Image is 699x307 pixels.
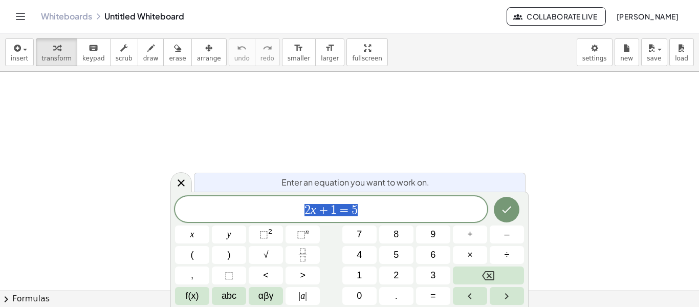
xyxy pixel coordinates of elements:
span: a [299,289,307,303]
button: draw [138,38,164,66]
button: scrub [110,38,138,66]
button: erase [163,38,191,66]
span: fullscreen [352,55,382,62]
button: 9 [416,226,450,243]
button: redoredo [255,38,280,66]
span: . [395,289,398,303]
span: arrange [197,55,221,62]
span: ⬚ [259,229,268,239]
button: 3 [416,267,450,284]
button: 6 [416,246,450,264]
span: > [300,269,305,282]
span: Collaborate Live [515,12,597,21]
button: transform [36,38,77,66]
span: 3 [430,269,435,282]
span: = [430,289,436,303]
span: keypad [82,55,105,62]
span: ) [228,248,231,262]
button: Absolute value [286,287,320,305]
span: 5 [352,204,358,216]
button: Squared [249,226,283,243]
var: x [311,203,316,216]
button: [PERSON_NAME] [608,7,687,26]
span: smaller [288,55,310,62]
span: 1 [331,204,337,216]
span: ⬚ [297,229,305,239]
button: x [175,226,209,243]
button: Square root [249,246,283,264]
span: √ [264,248,269,262]
button: 5 [379,246,413,264]
button: Greek alphabet [249,287,283,305]
span: larger [321,55,339,62]
button: format_sizelarger [315,38,344,66]
span: 5 [394,248,399,262]
button: ( [175,246,209,264]
button: 4 [342,246,377,264]
span: save [647,55,661,62]
span: + [316,204,331,216]
button: Done [494,197,519,222]
button: , [175,267,209,284]
button: 8 [379,226,413,243]
button: load [669,38,694,66]
span: ÷ [505,248,510,262]
span: scrub [116,55,133,62]
button: Left arrow [453,287,487,305]
span: 2 [394,269,399,282]
i: keyboard [89,42,98,54]
span: draw [143,55,159,62]
span: redo [260,55,274,62]
button: Fraction [286,246,320,264]
button: insert [5,38,34,66]
span: settings [582,55,607,62]
button: Greater than [286,267,320,284]
i: format_size [294,42,303,54]
span: load [675,55,688,62]
button: Collaborate Live [507,7,606,26]
button: settings [577,38,613,66]
span: 9 [430,228,435,241]
span: [PERSON_NAME] [616,12,679,21]
span: y [227,228,231,241]
span: 1 [357,269,362,282]
span: 2 [304,204,311,216]
span: ( [191,248,194,262]
span: + [467,228,473,241]
span: insert [11,55,28,62]
button: new [615,38,639,66]
span: undo [234,55,250,62]
sup: 2 [268,228,272,235]
button: 1 [342,267,377,284]
button: Alphabet [212,287,246,305]
button: arrange [191,38,227,66]
sup: n [305,228,309,235]
i: redo [263,42,272,54]
span: 8 [394,228,399,241]
span: | [305,291,307,301]
i: format_size [325,42,335,54]
span: < [263,269,269,282]
button: Plus [453,226,487,243]
span: transform [41,55,72,62]
span: new [620,55,633,62]
button: fullscreen [346,38,387,66]
span: , [191,269,193,282]
button: 0 [342,287,377,305]
span: Enter an equation you want to work on. [281,176,429,189]
span: abc [222,289,236,303]
span: 0 [357,289,362,303]
button: Equals [416,287,450,305]
a: Whiteboards [41,11,92,22]
button: Less than [249,267,283,284]
span: ⬚ [225,269,233,282]
button: keyboardkeypad [77,38,111,66]
span: 7 [357,228,362,241]
i: undo [237,42,247,54]
span: 6 [430,248,435,262]
button: format_sizesmaller [282,38,316,66]
span: 4 [357,248,362,262]
button: y [212,226,246,243]
button: Superscript [286,226,320,243]
span: x [190,228,194,241]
